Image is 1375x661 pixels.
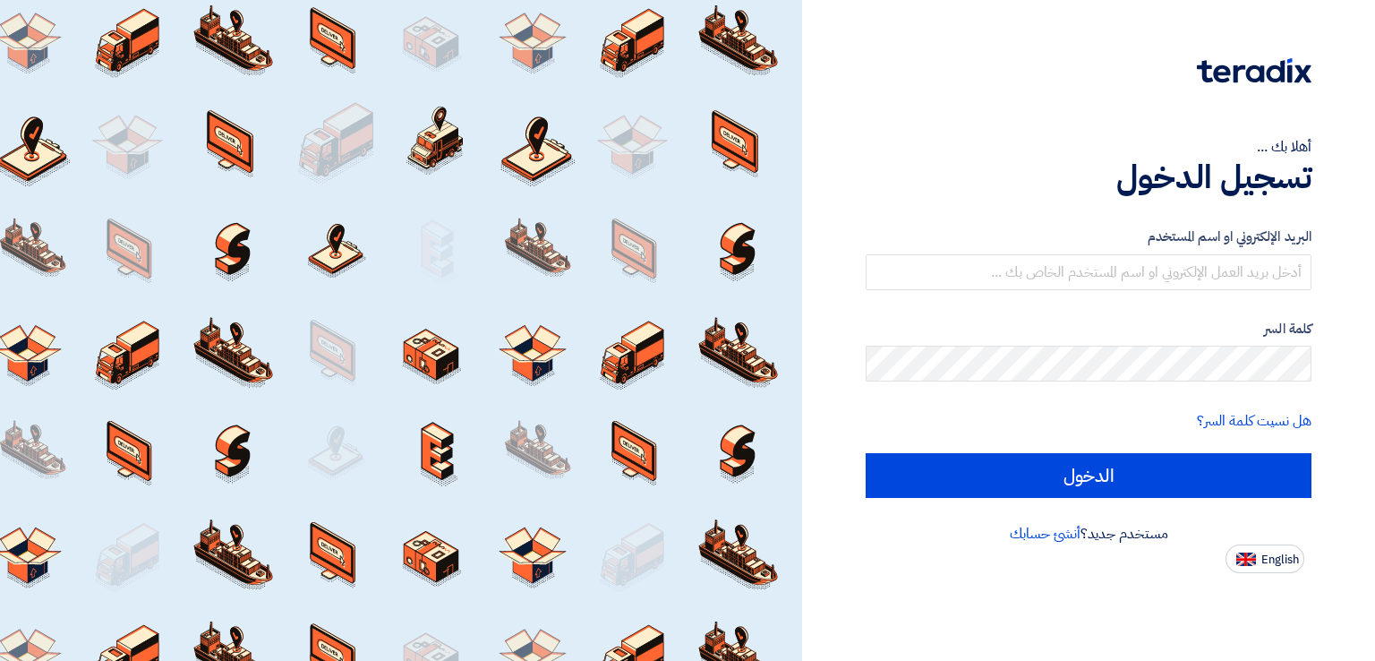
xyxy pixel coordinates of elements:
[866,254,1311,290] input: أدخل بريد العمل الإلكتروني او اسم المستخدم الخاص بك ...
[1236,553,1256,566] img: en-US.png
[1226,545,1304,573] button: English
[1197,410,1311,432] a: هل نسيت كلمة السر؟
[866,453,1311,498] input: الدخول
[866,523,1311,545] div: مستخدم جديد؟
[866,158,1311,197] h1: تسجيل الدخول
[1010,523,1080,545] a: أنشئ حسابك
[866,319,1311,339] label: كلمة السر
[1261,554,1299,566] span: English
[866,227,1311,247] label: البريد الإلكتروني او اسم المستخدم
[866,136,1311,158] div: أهلا بك ...
[1197,58,1311,83] img: Teradix logo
